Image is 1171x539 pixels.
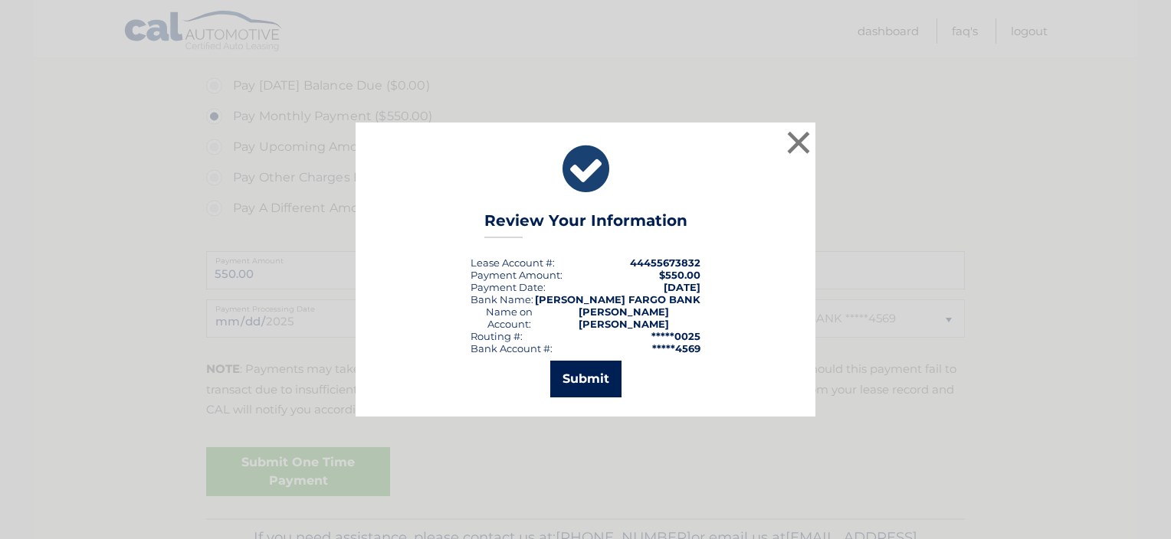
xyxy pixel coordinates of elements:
span: [DATE] [664,281,700,293]
strong: [PERSON_NAME] [PERSON_NAME] [579,305,669,330]
span: $550.00 [659,269,700,281]
div: Routing #: [471,330,523,342]
button: Submit [550,361,622,397]
div: Lease Account #: [471,256,555,269]
div: Bank Name: [471,293,533,305]
div: Payment Amount: [471,269,563,281]
div: : [471,281,546,293]
div: Name on Account: [471,305,548,330]
span: Payment Date [471,281,543,293]
h3: Review Your Information [484,211,687,238]
div: Bank Account #: [471,342,553,354]
button: × [783,127,814,158]
strong: 44455673832 [630,256,700,269]
strong: [PERSON_NAME] FARGO BANK [535,293,700,305]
